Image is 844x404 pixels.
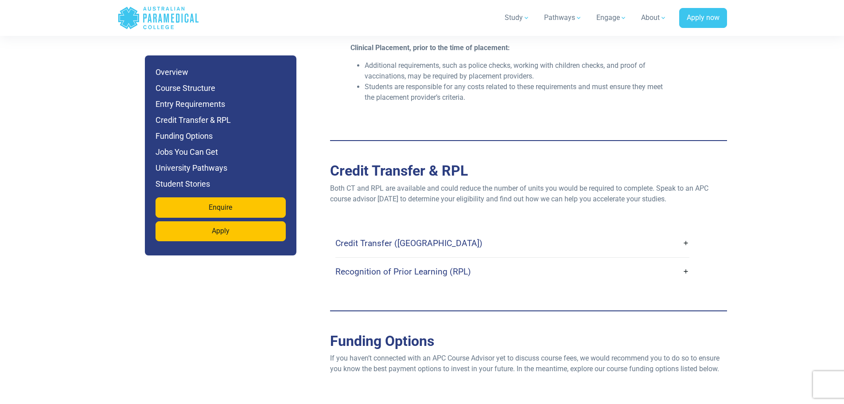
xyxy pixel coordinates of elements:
[330,162,727,179] h2: Credit Transfer & RPL
[335,233,689,254] a: Credit Transfer ([GEOGRAPHIC_DATA])
[330,353,727,374] p: If you haven’t connected with an APC Course Advisor yet to discuss course fees, we would recommen...
[335,261,689,282] a: Recognition of Prior Learning (RPL)
[539,5,587,30] a: Pathways
[335,267,471,277] h4: Recognition of Prior Learning (RPL)
[365,82,674,103] li: Students are responsible for any costs related to these requirements and must ensure they meet th...
[117,4,199,32] a: Australian Paramedical College
[330,183,727,204] p: Both CT and RPL are available and could reduce the number of units you would be required to compl...
[335,238,482,248] h4: Credit Transfer ([GEOGRAPHIC_DATA])
[330,333,727,349] h2: Funding Options
[499,5,535,30] a: Study
[365,60,674,82] li: Additional requirements, such as police checks, working with children checks, and proof of vaccin...
[679,8,727,28] a: Apply now
[591,5,632,30] a: Engage
[636,5,672,30] a: About
[350,43,510,52] strong: Clinical Placement, prior to the time of placement:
